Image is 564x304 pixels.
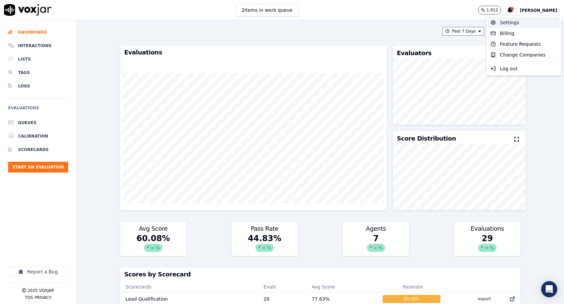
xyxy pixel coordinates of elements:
[232,233,298,256] div: 44.83 %
[383,295,440,303] div: 60.00 %
[397,136,456,142] h3: Score Distribution
[486,7,498,13] p: 1,912
[488,63,560,74] div: Log out
[28,288,54,293] p: 2025 Voxjar
[8,104,68,116] h6: Evaluations
[8,52,68,66] a: Lists
[520,6,564,14] button: [PERSON_NAME]
[120,233,186,256] div: 60.08 %
[25,295,33,300] button: TOS
[541,281,557,297] div: Open Intercom Messenger
[458,226,516,232] h3: Evaluations
[120,281,258,292] th: Scorecards
[397,50,431,56] h3: Evaluators
[8,143,68,156] a: Scorecards
[343,233,409,256] div: 7
[144,244,162,252] div: ∞ %
[377,281,448,292] th: Passrate
[236,4,298,16] button: 2items in work queue
[4,4,52,16] img: voxjar logo
[8,162,68,173] button: Start an Evaluation
[488,17,560,28] div: Settings
[8,267,68,277] button: Report a Bug
[35,295,51,300] button: Privacy
[488,28,560,39] div: Billing
[488,39,560,49] div: Feature Requests
[478,6,501,14] button: 1,912
[8,79,68,93] a: Logs
[124,49,383,55] h3: Evaluations
[255,244,274,252] div: ∞ %
[124,271,516,277] h3: Scores by Scorecard
[8,116,68,129] a: Queues
[124,226,182,232] h3: Avg Score
[8,129,68,143] a: Calibration
[478,6,508,14] button: 1,912
[236,226,294,232] h3: Pass Rate
[347,226,405,232] h3: Agents
[454,233,520,256] div: 29
[367,244,385,252] div: ∞ %
[442,27,484,36] button: Past 7 Days
[478,244,496,252] div: ∞ %
[488,49,560,60] div: Change Companies
[306,281,377,292] th: Avg Score
[258,281,307,292] th: Evals
[8,26,68,39] a: Dashboard
[8,39,68,52] a: Interactions
[8,66,68,79] a: Tags
[520,8,557,13] span: [PERSON_NAME]
[486,15,561,76] div: [PERSON_NAME]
